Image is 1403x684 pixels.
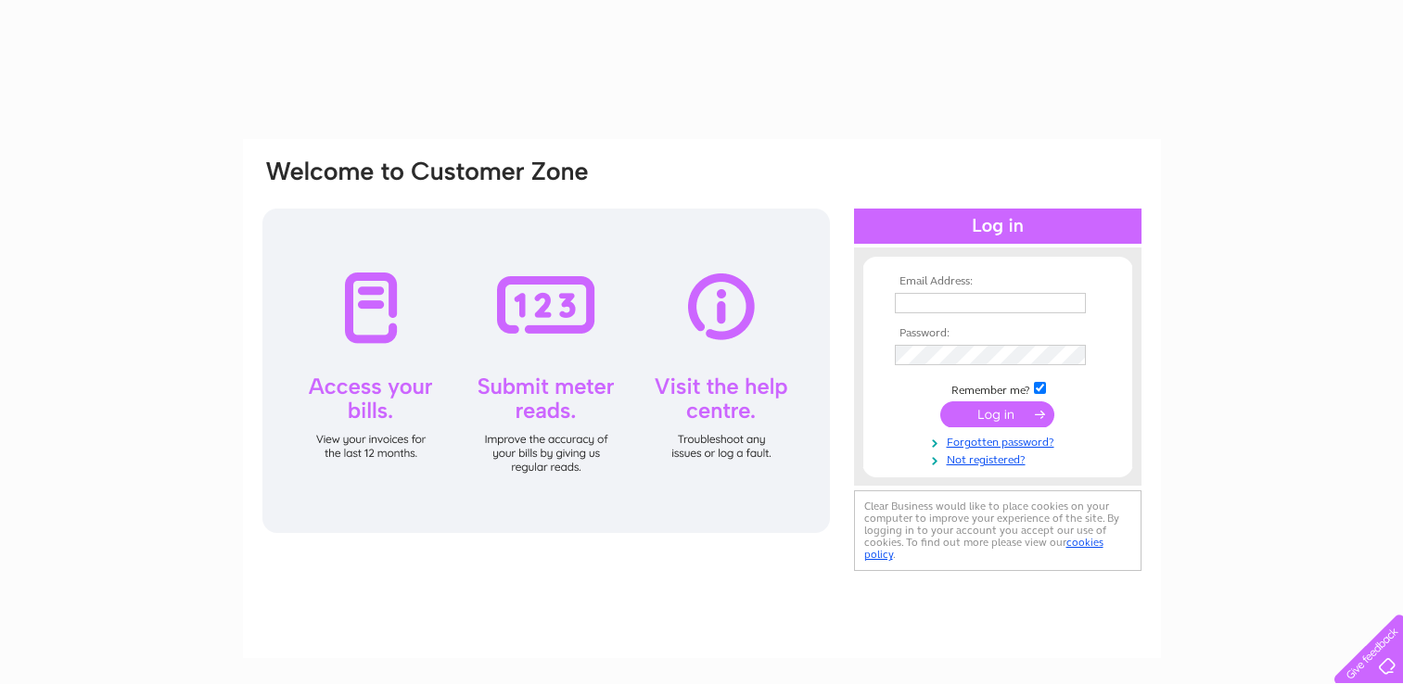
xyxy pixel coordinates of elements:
td: Remember me? [890,379,1105,398]
th: Password: [890,327,1105,340]
a: Forgotten password? [895,432,1105,450]
input: Submit [940,401,1054,427]
div: Clear Business would like to place cookies on your computer to improve your experience of the sit... [854,490,1142,571]
th: Email Address: [890,275,1105,288]
a: cookies policy [864,536,1103,561]
a: Not registered? [895,450,1105,467]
